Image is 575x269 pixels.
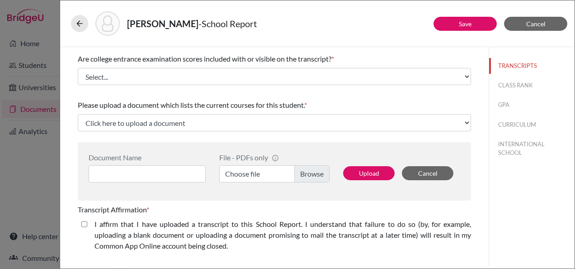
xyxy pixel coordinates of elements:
[489,58,575,74] button: TRANSCRIPTS
[489,97,575,113] button: GPA
[94,219,471,251] label: I affirm that I have uploaded a transcript to this School Report. I understand that failure to do...
[402,166,453,180] button: Cancel
[489,117,575,133] button: CURRICULUM
[89,153,206,162] div: Document Name
[219,153,330,162] div: File - PDFs only
[219,165,330,183] label: Choose file
[127,18,198,29] strong: [PERSON_NAME]
[343,166,395,180] button: Upload
[272,154,279,162] span: info
[78,101,304,109] span: Please upload a document which lists the current courses for this student.
[198,18,257,29] span: - School Report
[78,205,146,214] span: Transcript Affirmation
[78,54,331,63] span: Are college entrance examination scores included with or visible on the transcript?
[489,136,575,161] button: INTERNATIONAL SCHOOL
[489,77,575,93] button: CLASS RANK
